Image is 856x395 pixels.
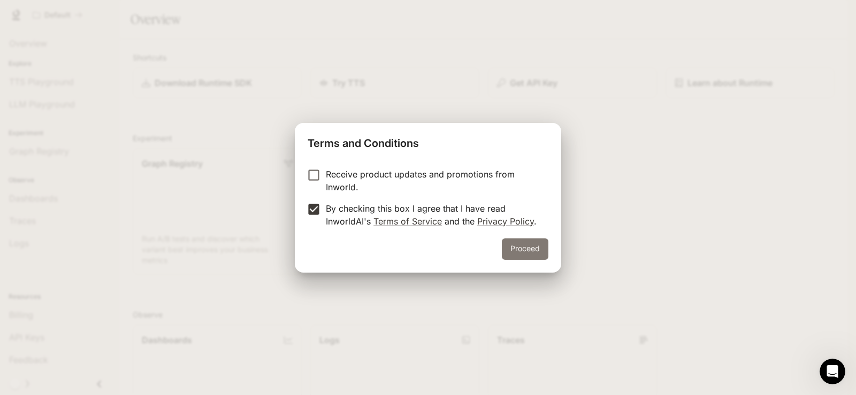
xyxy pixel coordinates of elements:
a: Terms of Service [373,216,442,227]
iframe: Intercom live chat [820,359,845,384]
h2: Terms and Conditions [295,123,561,159]
a: Privacy Policy [477,216,534,227]
p: By checking this box I agree that I have read InworldAI's and the . [326,202,540,228]
p: Receive product updates and promotions from Inworld. [326,168,540,193]
button: Proceed [502,238,548,260]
